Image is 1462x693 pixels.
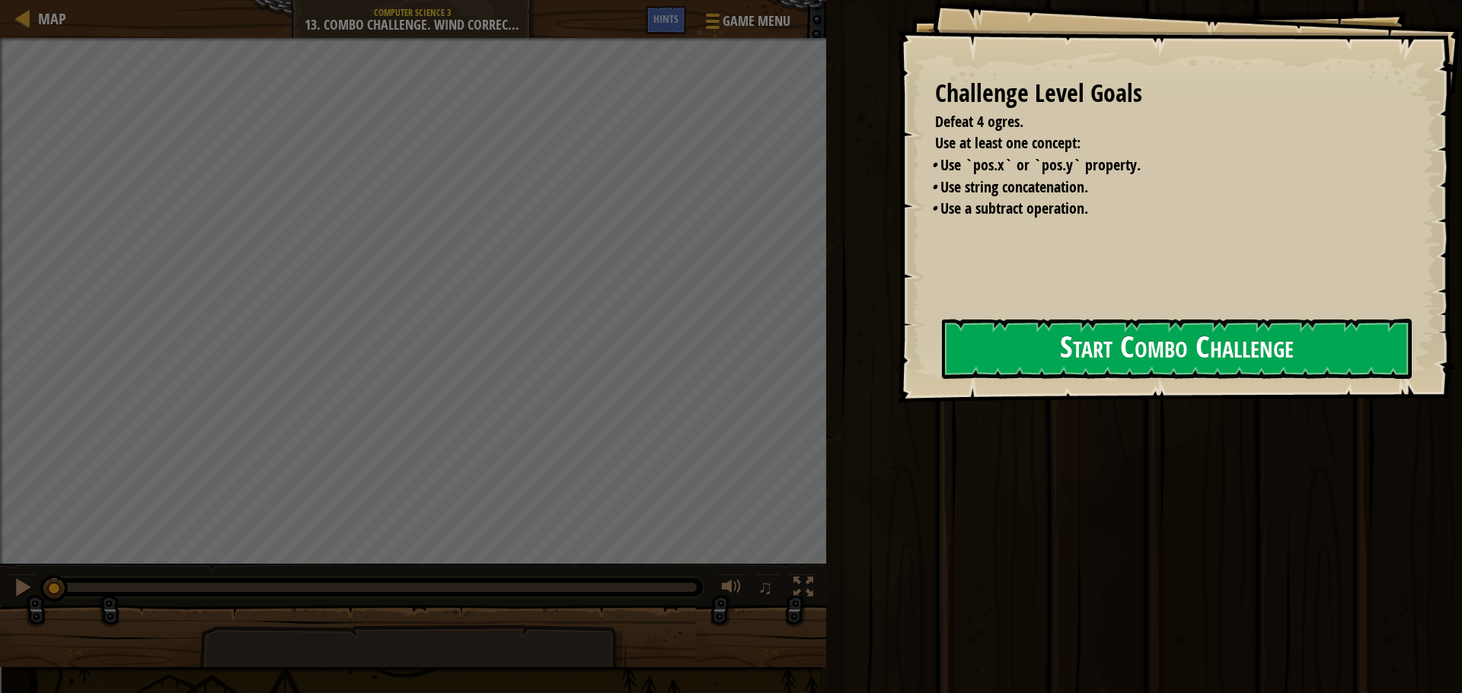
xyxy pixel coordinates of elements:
[935,132,1081,153] span: Use at least one concept:
[916,111,1405,133] li: Defeat 4 ogres.
[935,76,1409,111] div: Challenge Level Goals
[723,11,790,31] span: Game Menu
[931,198,937,218] i: •
[653,11,678,26] span: Hints
[38,8,66,29] span: Map
[717,574,747,605] button: Adjust volume
[931,154,937,175] i: •
[694,6,800,42] button: Game Menu
[6,61,1456,75] div: Options
[6,88,1456,102] div: Rename
[931,176,1405,199] li: Use string concatenation.
[940,154,1141,175] span: Use `pos.x` or `pos.y` property.
[6,102,1456,116] div: Move To ...
[6,33,1456,47] div: Move To ...
[6,20,1456,33] div: Sort New > Old
[940,176,1088,197] span: Use string concatenation.
[6,75,1456,88] div: Sign out
[8,574,38,605] button: Ctrl + P: Pause
[931,176,937,197] i: •
[942,319,1412,379] button: Start Combo Challenge
[758,576,773,599] span: ♫
[30,8,66,29] a: Map
[916,132,1405,154] li: Use at least one concept:
[931,198,1405,220] li: Use a subtract operation.
[755,574,780,605] button: ♫
[940,198,1088,218] span: Use a subtract operation.
[6,47,1456,61] div: Delete
[931,154,1405,176] li: Use `pos.x` or `pos.y` property.
[935,111,1023,132] span: Defeat 4 ogres.
[6,6,1456,20] div: Sort A > Z
[788,574,819,605] button: Toggle fullscreen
